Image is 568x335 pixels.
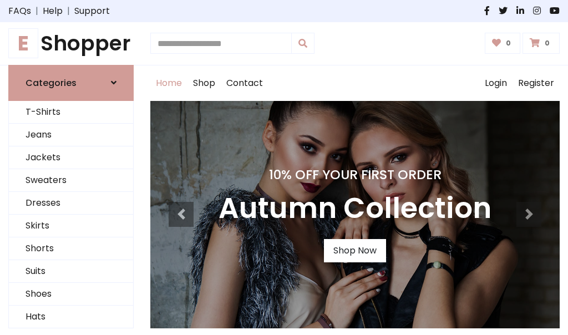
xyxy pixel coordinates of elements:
[9,237,133,260] a: Shorts
[513,65,560,101] a: Register
[9,260,133,283] a: Suits
[324,239,386,262] a: Shop Now
[503,38,514,48] span: 0
[542,38,552,48] span: 0
[9,306,133,328] a: Hats
[219,191,491,226] h3: Autumn Collection
[8,31,134,56] h1: Shopper
[8,31,134,56] a: EShopper
[187,65,221,101] a: Shop
[479,65,513,101] a: Login
[9,146,133,169] a: Jackets
[8,28,38,58] span: E
[8,4,31,18] a: FAQs
[9,215,133,237] a: Skirts
[63,4,74,18] span: |
[9,169,133,192] a: Sweaters
[26,78,77,88] h6: Categories
[523,33,560,54] a: 0
[9,192,133,215] a: Dresses
[8,65,134,101] a: Categories
[9,283,133,306] a: Shoes
[31,4,43,18] span: |
[9,101,133,124] a: T-Shirts
[9,124,133,146] a: Jeans
[485,33,521,54] a: 0
[43,4,63,18] a: Help
[74,4,110,18] a: Support
[219,167,491,182] h4: 10% Off Your First Order
[150,65,187,101] a: Home
[221,65,268,101] a: Contact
